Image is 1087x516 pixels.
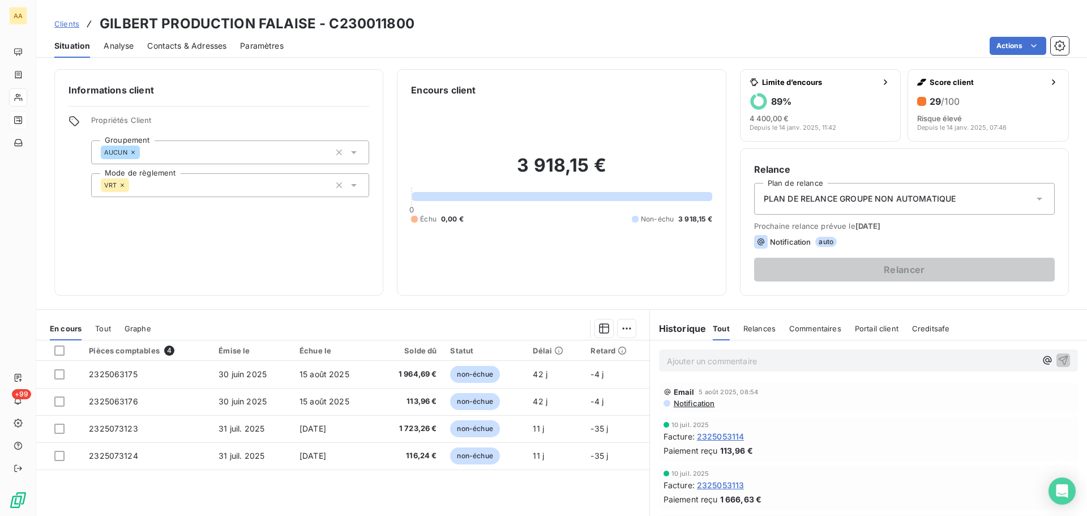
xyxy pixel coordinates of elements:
span: -4 j [590,396,604,406]
button: Score client29/100Risque élevéDepuis le 14 janv. 2025, 07:46 [908,69,1069,142]
span: Creditsafe [912,324,950,333]
span: non-échue [450,393,499,410]
span: 0,00 € [441,214,464,224]
span: En cours [50,324,82,333]
span: Notification [770,237,811,246]
span: 31 juil. 2025 [219,451,264,460]
span: 113,96 € [720,445,753,457]
div: Délai [533,346,577,355]
span: 116,24 € [383,450,437,462]
span: Paiement reçu [664,493,718,505]
h6: 89 % [771,96,791,107]
span: Propriétés Client [91,116,369,131]
span: Analyse [104,40,134,52]
div: AA [9,7,27,25]
span: /100 [941,96,960,107]
span: 113,96 € [383,396,437,407]
span: 1 964,69 € [383,369,437,380]
span: [DATE] [855,221,881,231]
span: Clients [54,19,79,28]
span: 5 août 2025, 08:54 [699,389,758,395]
span: 2325063175 [89,369,138,379]
h6: Encours client [411,83,476,97]
span: -35 j [590,451,608,460]
span: Depuis le 14 janv. 2025, 07:46 [917,124,1007,131]
span: 2325053113 [697,479,744,491]
span: Non-échu [641,214,674,224]
span: Tout [95,324,111,333]
span: AUCUN [104,149,127,156]
span: Score client [930,78,1045,87]
input: Ajouter une valeur [140,147,149,157]
span: non-échue [450,420,499,437]
span: -4 j [590,369,604,379]
div: Pièces comptables [89,346,205,356]
input: Ajouter une valeur [129,180,138,190]
span: 2325063176 [89,396,138,406]
span: Tout [713,324,730,333]
button: Actions [990,37,1046,55]
span: 3 918,15 € [678,214,712,224]
span: [DATE] [299,451,326,460]
span: 30 juin 2025 [219,369,267,379]
span: VRT [104,182,117,189]
div: Open Intercom Messenger [1049,477,1076,505]
span: Depuis le 14 janv. 2025, 11:42 [750,124,836,131]
button: Limite d’encours89%4 400,00 €Depuis le 14 janv. 2025, 11:42 [740,69,901,142]
span: Paiement reçu [664,445,718,457]
div: Émise le [219,346,286,355]
h6: Historique [650,322,707,335]
span: 2325053114 [697,430,744,442]
span: +99 [12,389,31,399]
h2: 3 918,15 € [411,154,712,188]
span: Relances [743,324,776,333]
span: 15 août 2025 [299,369,349,379]
div: Retard [590,346,642,355]
span: 0 [409,205,414,214]
span: auto [815,237,837,247]
div: Statut [450,346,519,355]
span: PLAN DE RELANCE GROUPE NON AUTOMATIQUE [764,193,956,204]
button: Relancer [754,258,1055,282]
span: Situation [54,40,90,52]
span: 42 j [533,396,547,406]
span: [DATE] [299,424,326,433]
span: 2325073124 [89,451,138,460]
span: Échu [420,214,436,224]
span: Prochaine relance prévue le [754,221,1055,231]
span: Risque élevé [917,114,962,123]
span: 2325073123 [89,424,138,433]
span: 11 j [533,424,544,433]
span: Graphe [125,324,151,333]
span: 1 723,26 € [383,423,437,434]
span: Facture : [664,479,695,491]
h6: Informations client [69,83,369,97]
span: Limite d’encours [762,78,877,87]
h3: GILBERT PRODUCTION FALAISE - C230011800 [100,14,414,34]
div: Solde dû [383,346,437,355]
span: Contacts & Adresses [147,40,226,52]
h6: 29 [930,96,960,107]
span: Facture : [664,430,695,442]
span: Portail client [855,324,898,333]
span: 42 j [533,369,547,379]
span: -35 j [590,424,608,433]
span: 31 juil. 2025 [219,424,264,433]
span: Paramètres [240,40,284,52]
span: 15 août 2025 [299,396,349,406]
span: 1 666,63 € [720,493,762,505]
span: 10 juil. 2025 [671,421,709,428]
span: Commentaires [789,324,841,333]
span: Email [674,387,695,396]
img: Logo LeanPay [9,491,27,509]
a: Clients [54,18,79,29]
span: 30 juin 2025 [219,396,267,406]
span: non-échue [450,447,499,464]
span: non-échue [450,366,499,383]
div: Échue le [299,346,369,355]
h6: Relance [754,163,1055,176]
span: 11 j [533,451,544,460]
span: 4 [164,346,174,356]
span: 4 400,00 € [750,114,789,123]
span: Notification [673,399,715,408]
